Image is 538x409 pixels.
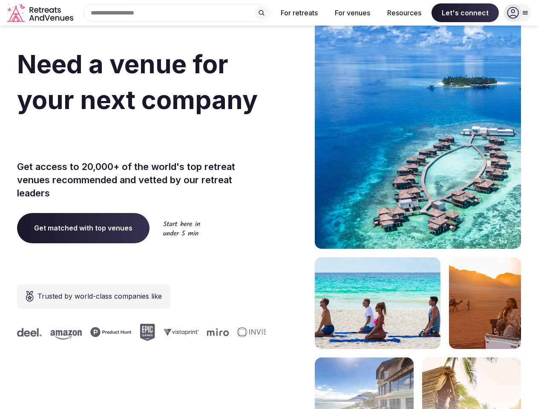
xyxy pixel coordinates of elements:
svg: Epic Games company logo [98,324,113,341]
img: woman sitting in back of truck with camels [449,257,521,349]
img: yoga on tropical beach [315,257,440,349]
button: For retreats [274,3,325,22]
svg: Invisible company logo [195,327,242,337]
button: Resources [380,3,428,22]
span: Need a venue for your next company [17,49,258,115]
a: Get matched with top venues [17,213,150,243]
img: Start here in under 5 min [163,221,200,236]
span: Let's connect [432,3,499,22]
span: Trusted by world-class companies like [37,291,162,301]
svg: Vistaprint company logo [121,328,156,336]
svg: Retreats and Venues company logo [7,3,75,23]
a: Visit the homepage [7,3,75,23]
button: For venues [328,3,377,22]
svg: Miro company logo [165,328,187,336]
p: Get access to 20,000+ of the world's top retreat venues recommended and vetted by our retreat lea... [17,160,266,199]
